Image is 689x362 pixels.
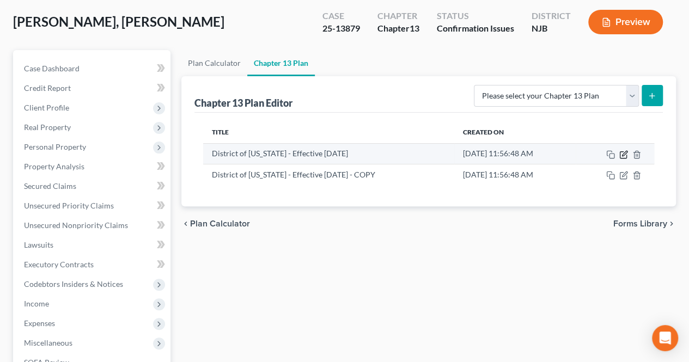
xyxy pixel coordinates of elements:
[203,164,454,185] td: District of [US_STATE] - Effective [DATE] - COPY
[15,255,170,274] a: Executory Contracts
[652,325,678,351] div: Open Intercom Messenger
[437,22,514,35] div: Confirmation Issues
[613,219,676,228] button: Forms Library chevron_right
[194,96,292,109] div: Chapter 13 Plan Editor
[377,22,419,35] div: Chapter
[181,219,250,228] button: chevron_left Plan Calculator
[532,10,571,22] div: District
[24,122,71,132] span: Real Property
[24,318,55,328] span: Expenses
[410,23,419,33] span: 13
[15,235,170,255] a: Lawsuits
[15,157,170,176] a: Property Analysis
[24,142,86,151] span: Personal Property
[181,219,190,228] i: chevron_left
[15,196,170,216] a: Unsecured Priority Claims
[437,10,514,22] div: Status
[532,22,571,35] div: NJB
[203,121,454,143] th: Title
[24,64,80,73] span: Case Dashboard
[15,176,170,196] a: Secured Claims
[24,83,71,93] span: Credit Report
[24,181,76,191] span: Secured Claims
[24,299,49,308] span: Income
[24,162,84,171] span: Property Analysis
[24,201,114,210] span: Unsecured Priority Claims
[454,143,576,164] td: [DATE] 11:56:48 AM
[24,240,53,249] span: Lawsuits
[322,10,360,22] div: Case
[13,14,224,29] span: [PERSON_NAME], [PERSON_NAME]
[181,50,247,76] a: Plan Calculator
[24,260,94,269] span: Executory Contracts
[454,121,576,143] th: Created On
[24,220,128,230] span: Unsecured Nonpriority Claims
[24,279,123,289] span: Codebtors Insiders & Notices
[667,219,676,228] i: chevron_right
[203,143,454,164] td: District of [US_STATE] - Effective [DATE]
[190,219,250,228] span: Plan Calculator
[377,10,419,22] div: Chapter
[24,338,72,347] span: Miscellaneous
[588,10,663,34] button: Preview
[24,103,69,112] span: Client Profile
[613,219,667,228] span: Forms Library
[247,50,315,76] a: Chapter 13 Plan
[322,22,360,35] div: 25-13879
[15,59,170,78] a: Case Dashboard
[454,164,576,185] td: [DATE] 11:56:48 AM
[15,216,170,235] a: Unsecured Nonpriority Claims
[15,78,170,98] a: Credit Report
